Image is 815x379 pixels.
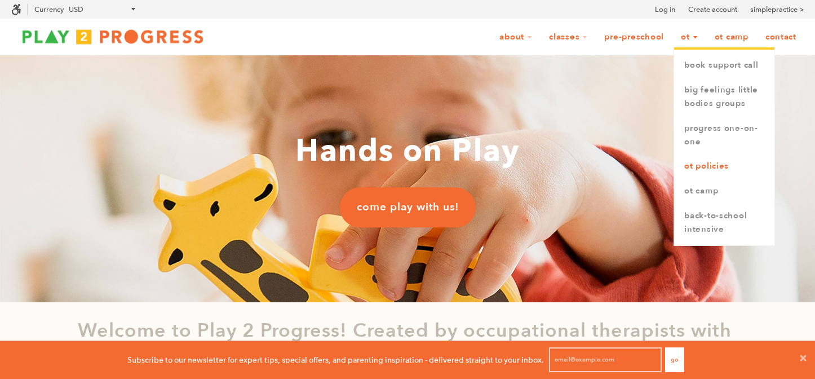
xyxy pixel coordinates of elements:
a: Create account [688,4,737,15]
a: Log in [655,4,675,15]
a: come play with us! [340,187,476,227]
a: Classes [542,27,595,48]
a: Big Feelings Little Bodies Groups [674,78,774,116]
a: OT [674,27,705,48]
input: email@example.com [549,347,662,372]
a: Progress One-on-One [674,116,774,155]
a: Back-to-School Intensive [674,204,774,242]
a: OT Camp [707,27,756,48]
img: Play2Progress logo [11,25,214,48]
a: book support call [674,53,774,78]
a: Contact [758,27,804,48]
a: OT Camp [674,179,774,204]
a: OT Policies [674,154,774,179]
a: Pre-Preschool [597,27,671,48]
p: Subscribe to our newsletter for expert tips, special offers, and parenting inspiration - delivere... [127,354,544,366]
a: simplepractice > [750,4,804,15]
label: Currency [34,5,64,14]
a: About [492,27,539,48]
button: Go [665,347,684,372]
span: come play with us! [357,200,459,214]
